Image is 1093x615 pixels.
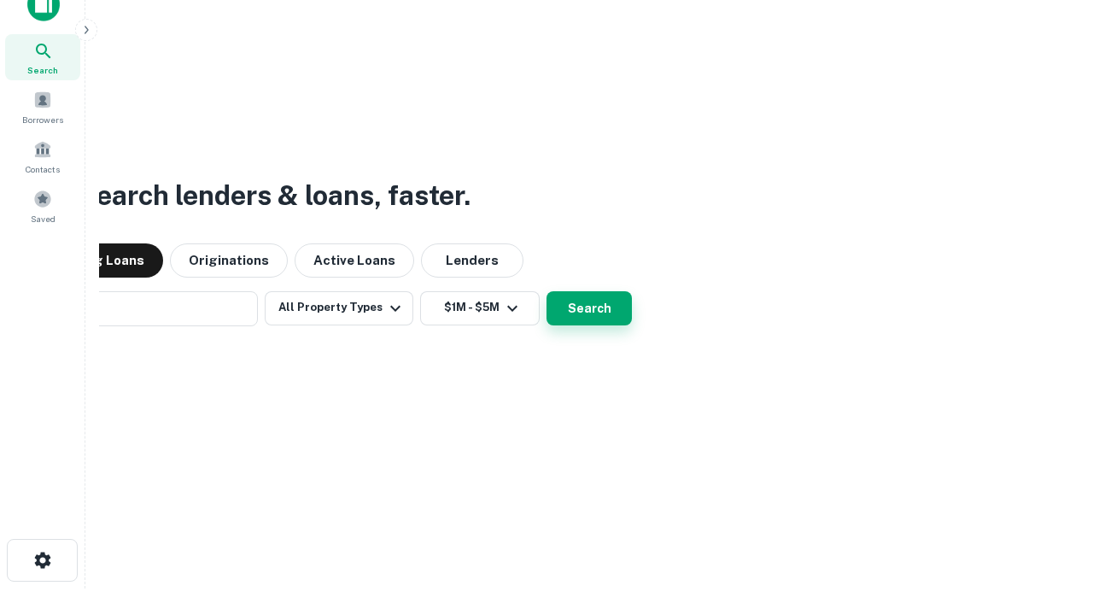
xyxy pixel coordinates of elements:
[5,133,80,179] a: Contacts
[26,162,60,176] span: Contacts
[22,113,63,126] span: Borrowers
[5,183,80,229] a: Saved
[1008,478,1093,560] iframe: Chat Widget
[170,243,288,278] button: Originations
[5,34,80,80] a: Search
[546,291,632,325] button: Search
[5,84,80,130] a: Borrowers
[420,291,540,325] button: $1M - $5M
[27,63,58,77] span: Search
[31,212,56,225] span: Saved
[265,291,413,325] button: All Property Types
[421,243,523,278] button: Lenders
[295,243,414,278] button: Active Loans
[78,175,471,216] h3: Search lenders & loans, faster.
